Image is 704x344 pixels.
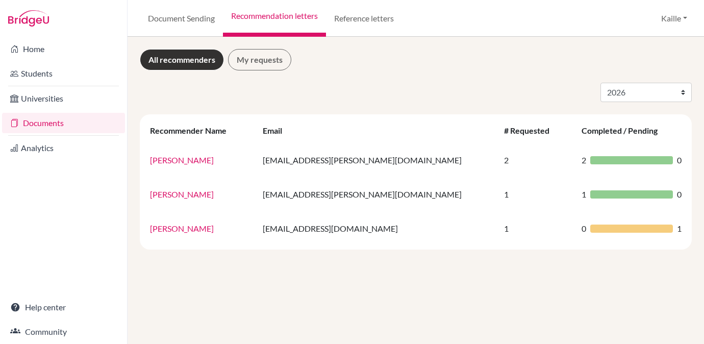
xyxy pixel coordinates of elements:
button: Kaille [657,9,692,28]
a: [PERSON_NAME] [150,224,214,233]
a: [PERSON_NAME] [150,155,214,165]
td: 2 [498,143,575,177]
td: 1 [498,211,575,245]
a: [PERSON_NAME] [150,189,214,199]
span: 2 [582,154,586,166]
div: Email [263,126,292,135]
a: Documents [2,113,125,133]
a: Students [2,63,125,84]
span: 0 [677,188,682,201]
a: Help center [2,297,125,317]
a: Community [2,322,125,342]
td: [EMAIL_ADDRESS][PERSON_NAME][DOMAIN_NAME] [257,177,498,211]
a: Home [2,39,125,59]
span: 0 [582,223,586,235]
a: Analytics [2,138,125,158]
span: 0 [677,154,682,166]
a: My requests [228,49,291,70]
div: # Requested [504,126,560,135]
a: Universities [2,88,125,109]
a: All recommenders [140,49,224,70]
span: 1 [677,223,682,235]
span: 1 [582,188,586,201]
td: [EMAIL_ADDRESS][PERSON_NAME][DOMAIN_NAME] [257,143,498,177]
div: Recommender Name [150,126,237,135]
div: Completed / Pending [582,126,668,135]
td: 1 [498,177,575,211]
img: Bridge-U [8,10,49,27]
td: [EMAIL_ADDRESS][DOMAIN_NAME] [257,211,498,245]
